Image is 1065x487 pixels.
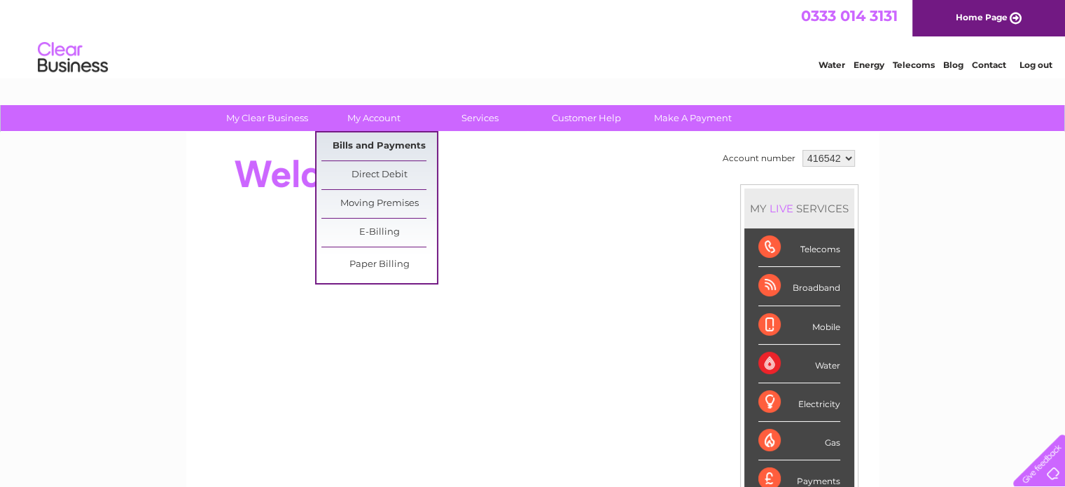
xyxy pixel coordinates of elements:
a: My Clear Business [209,105,325,131]
a: E-Billing [321,219,437,247]
a: Services [422,105,538,131]
a: Paper Billing [321,251,437,279]
div: Gas [758,422,840,460]
a: Energy [854,60,884,70]
a: Customer Help [529,105,644,131]
a: Direct Debit [321,161,437,189]
div: LIVE [767,202,796,215]
a: Make A Payment [635,105,751,131]
a: Moving Premises [321,190,437,218]
a: Telecoms [893,60,935,70]
div: Water [758,345,840,383]
a: Log out [1019,60,1052,70]
div: Electricity [758,383,840,422]
div: MY SERVICES [744,188,854,228]
div: Clear Business is a trading name of Verastar Limited (registered in [GEOGRAPHIC_DATA] No. 3667643... [202,8,864,68]
a: Blog [943,60,963,70]
div: Mobile [758,306,840,345]
img: logo.png [37,36,109,79]
div: Telecoms [758,228,840,267]
a: Contact [972,60,1006,70]
a: Water [819,60,845,70]
a: Bills and Payments [321,132,437,160]
a: 0333 014 3131 [801,7,898,25]
a: My Account [316,105,431,131]
div: Broadband [758,267,840,306]
td: Account number [719,146,799,170]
